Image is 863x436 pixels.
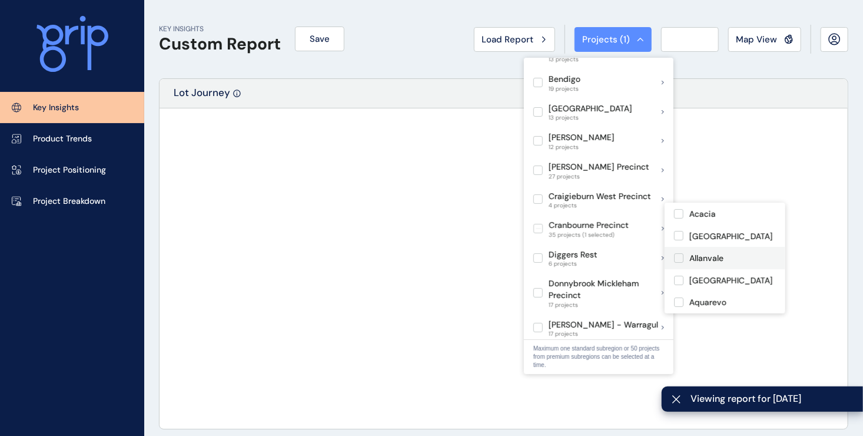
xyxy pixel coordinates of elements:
span: Load Report [482,34,533,45]
p: [PERSON_NAME] [549,132,615,144]
h1: Custom Report [159,34,281,54]
span: Map View [736,34,777,45]
span: 12 projects [549,144,615,151]
span: 4 projects [549,202,651,209]
span: Projects ( 1 ) [582,34,630,45]
span: Viewing report for [DATE] [691,392,854,405]
p: [PERSON_NAME] Precinct [549,161,649,173]
button: Save [295,27,344,51]
span: 6 projects [549,260,598,267]
p: Project Positioning [33,164,106,176]
p: Diggers Rest [549,249,598,261]
p: [PERSON_NAME] - Warragul [549,319,658,331]
p: Allanvale [689,253,723,265]
span: 27 projects [549,173,649,180]
p: [GEOGRAPHIC_DATA] [689,275,773,287]
p: [GEOGRAPHIC_DATA] [689,231,773,243]
span: 13 projects [549,114,632,121]
button: Map View [728,27,801,52]
p: [GEOGRAPHIC_DATA] [549,103,632,115]
span: 19 projects [549,85,580,93]
p: KEY INSIGHTS [159,24,281,34]
p: Product Trends [33,133,92,145]
button: Projects (1) [575,27,652,52]
p: Craigieburn West Precinct [549,191,651,203]
p: Donnybrook Mickleham Precinct [549,278,662,301]
p: Cranbourne Precinct [549,220,629,232]
p: Bendigo [549,74,580,85]
p: Maximum one standard subregion or 50 projects from premium subregions can be selected at a time. [533,345,664,369]
span: 13 projects [549,56,627,63]
p: Acacia [689,209,716,220]
p: Lot Journey [174,86,230,108]
button: Load Report [474,27,555,52]
span: 17 projects [549,302,662,309]
p: Project Breakdown [33,196,105,207]
span: 35 projects (1 selected) [549,232,629,239]
p: Aquarevo [689,297,726,309]
span: Save [310,33,330,45]
p: Key Insights [33,102,79,114]
span: 17 projects [549,331,658,338]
